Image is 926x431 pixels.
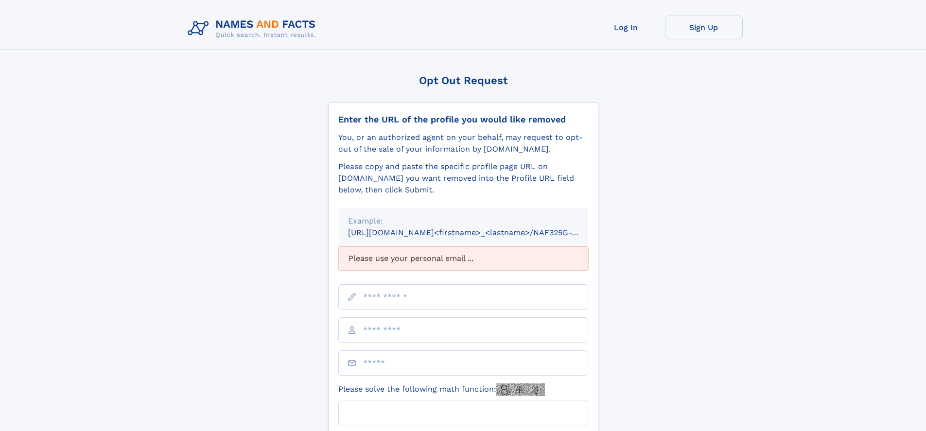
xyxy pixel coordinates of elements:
label: Please solve the following math function: [338,383,545,396]
a: Sign Up [665,16,743,39]
div: Example: [348,215,578,227]
div: You, or an authorized agent on your behalf, may request to opt-out of the sale of your informatio... [338,132,588,155]
div: Opt Out Request [328,74,598,86]
div: Enter the URL of the profile you would like removed [338,114,588,125]
div: Please copy and paste the specific profile page URL on [DOMAIN_NAME] you want removed into the Pr... [338,161,588,196]
a: Log In [587,16,665,39]
small: [URL][DOMAIN_NAME]<firstname>_<lastname>/NAF325G-xxxxxxxx [348,228,607,237]
div: Please use your personal email ... [338,246,588,271]
img: Logo Names and Facts [184,16,324,42]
